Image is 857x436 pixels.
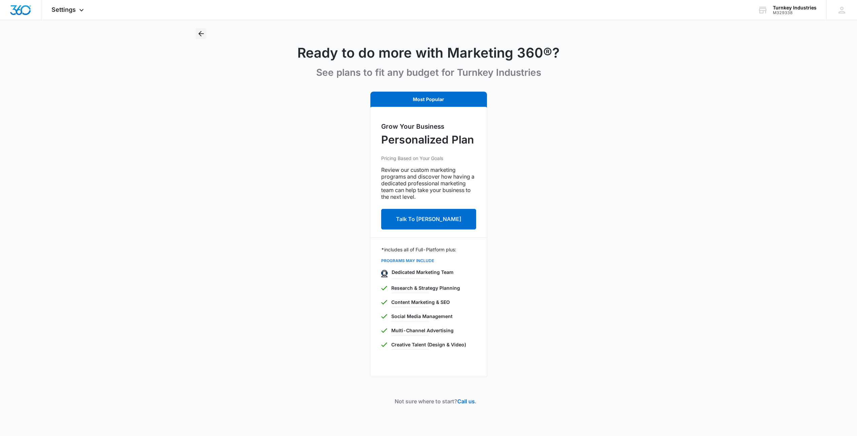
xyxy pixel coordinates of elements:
p: Multi-Channel Advertising [391,327,476,334]
img: icon-greenCheckmark.svg [381,342,387,347]
p: PROGRAMS MAY INCLUDE [381,258,476,264]
span: Settings [52,6,76,13]
img: icon-specialist.svg [381,270,388,277]
p: Review our custom marketing programs and discover how having a dedicated professional marketing t... [381,166,476,200]
p: Creative Talent (Design & Video) [391,341,476,348]
button: Talk To [PERSON_NAME] [381,209,476,229]
img: icon-greenCheckmark.svg [381,300,387,305]
img: icon-greenCheckmark.svg [381,314,387,319]
p: Content Marketing & SEO [391,299,476,306]
p: Not sure where to start? . [210,397,660,405]
p: Dedicated Marketing Team [392,269,476,276]
img: icon-greenCheckmark.svg [381,328,387,333]
p: Most Popular [381,96,476,103]
div: account id [773,10,817,15]
p: Pricing Based on Your Goals [381,155,476,162]
img: icon-greenCheckmark.svg [381,286,387,290]
p: *includes all of Full-Platform plus: [381,246,476,253]
button: Back [196,28,206,39]
a: Call us [457,398,475,405]
p: See plans to fit any budget for Turnkey Industries [316,67,541,79]
p: Research & Strategy Planning [391,284,476,291]
h5: Grow Your Business [381,122,476,132]
h1: Ready to do more with Marketing 360®? [297,44,560,61]
p: Social Media Management [391,313,476,320]
p: Personalized Plan [381,132,474,148]
div: account name [773,5,817,10]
